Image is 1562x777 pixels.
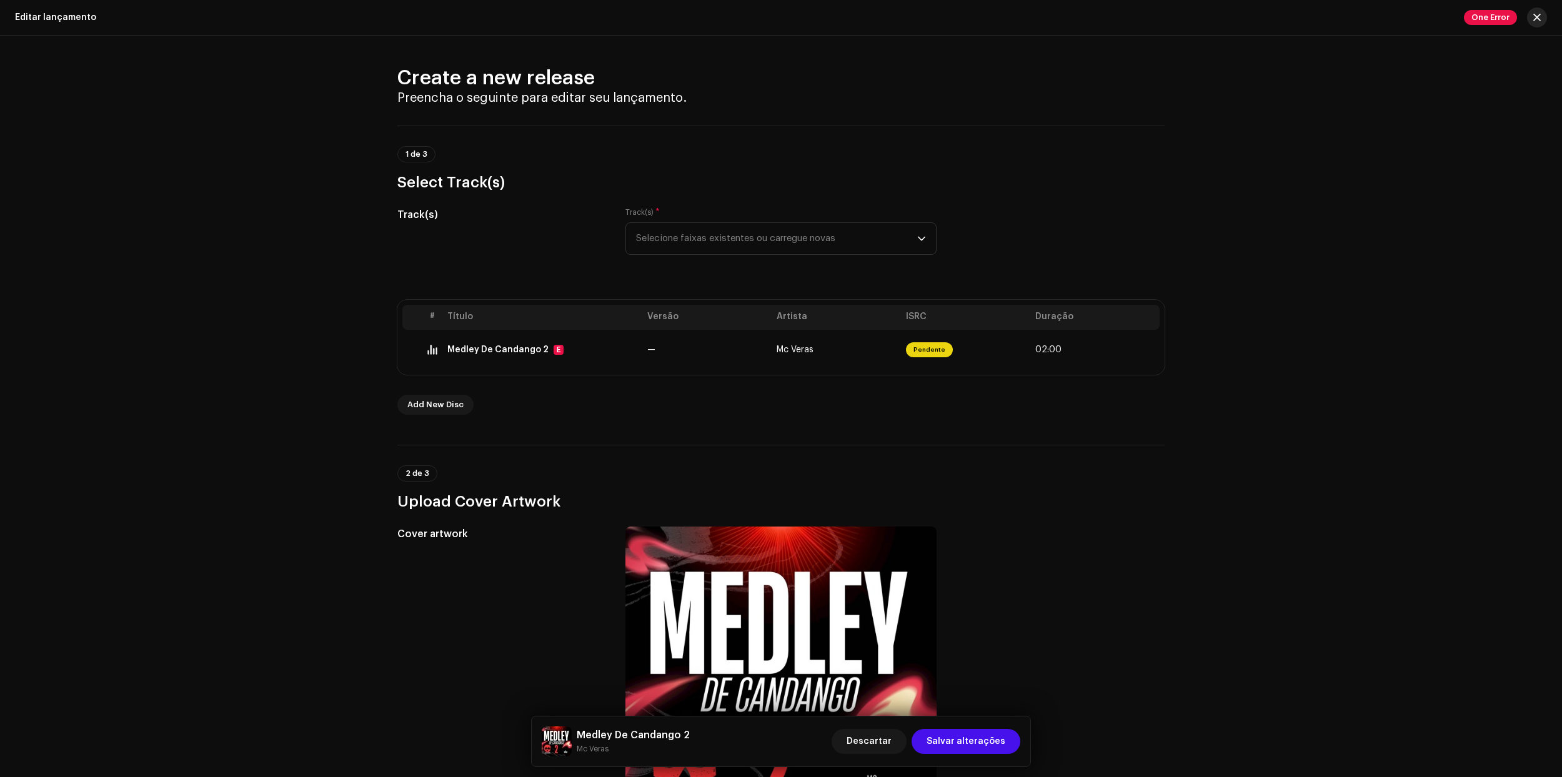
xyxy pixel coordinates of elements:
[397,91,1165,106] h4: Preencha o seguinte para editar seu lançamento.
[642,305,772,330] th: Versão
[917,223,926,254] div: dropdown trigger
[777,345,813,354] span: Mc Veras
[647,345,655,354] span: —
[397,66,1165,91] h2: Create a new release
[772,305,901,330] th: Artista
[636,223,917,254] span: Selecione faixas existentes ou carregue novas
[554,345,564,355] div: E
[906,342,953,357] span: Pendente
[447,345,549,355] div: Medley De Candango 2
[397,527,605,542] h5: Cover artwork
[397,492,1165,512] h3: Upload Cover Artwork
[442,305,642,330] th: Título
[625,207,660,217] label: Track(s)
[407,392,464,417] span: Add New Disc
[397,207,605,222] h5: Track(s)
[397,172,1165,192] h3: Select Track(s)
[422,305,442,330] th: #
[397,395,474,415] button: Add New Disc
[424,342,440,358] img: equalizer-dark.gif
[901,305,1030,330] th: ISRC
[1030,305,1160,330] th: Duração
[405,470,429,477] span: 2 de 3
[405,151,427,158] span: 1 de 3
[1035,345,1062,355] span: 02:00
